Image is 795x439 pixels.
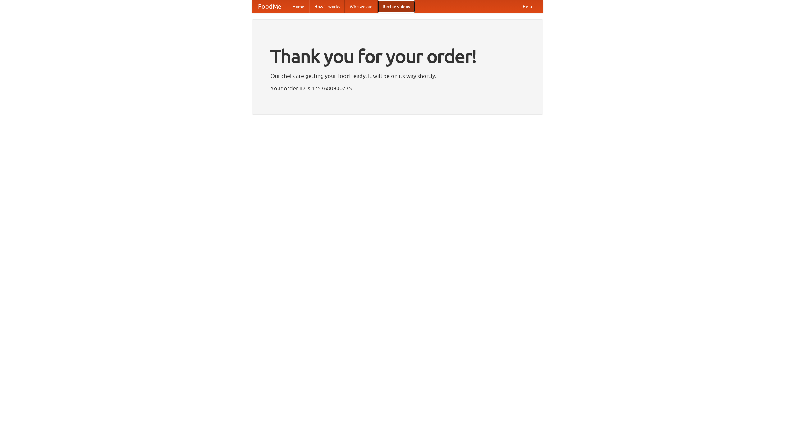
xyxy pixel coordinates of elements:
a: Who we are [345,0,378,13]
a: Recipe videos [378,0,415,13]
a: How it works [309,0,345,13]
a: Help [518,0,537,13]
p: Our chefs are getting your food ready. It will be on its way shortly. [270,71,525,80]
p: Your order ID is 1757680900775. [270,83,525,93]
a: Home [288,0,309,13]
h1: Thank you for your order! [270,41,525,71]
a: FoodMe [252,0,288,13]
